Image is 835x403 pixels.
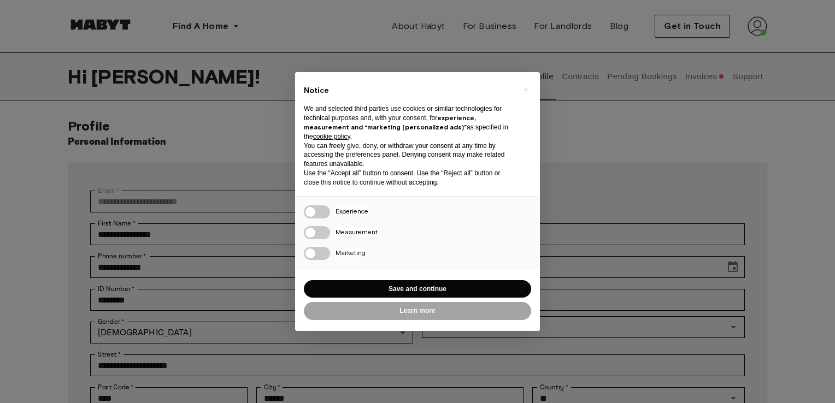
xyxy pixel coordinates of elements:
h2: Notice [304,85,514,96]
p: You can freely give, deny, or withdraw your consent at any time by accessing the preferences pane... [304,141,514,169]
strong: experience, measurement and “marketing (personalized ads)” [304,114,476,131]
button: Learn more [304,302,531,320]
p: We and selected third parties use cookies or similar technologies for technical purposes and, wit... [304,104,514,141]
p: Use the “Accept all” button to consent. Use the “Reject all” button or close this notice to conti... [304,169,514,187]
span: × [524,83,528,96]
button: Close this notice [517,81,534,98]
a: cookie policy [313,133,350,140]
button: Save and continue [304,280,531,298]
span: Marketing [336,248,366,257]
span: Experience [336,207,368,215]
span: Measurement [336,228,378,236]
